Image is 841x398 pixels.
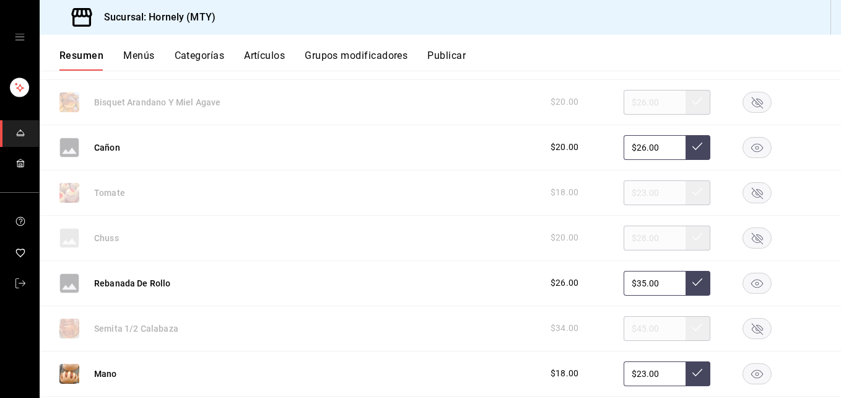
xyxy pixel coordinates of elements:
[94,368,117,380] button: Mano
[94,277,171,290] button: Rebanada De Rollo
[15,32,25,42] button: open drawer
[123,50,154,71] button: Menús
[551,141,578,154] span: $20.00
[94,141,120,154] button: Cañon
[175,50,225,71] button: Categorías
[59,50,841,71] div: navigation tabs
[427,50,466,71] button: Publicar
[624,135,686,160] input: Sin ajuste
[244,50,285,71] button: Artículos
[624,271,686,296] input: Sin ajuste
[59,50,103,71] button: Resumen
[94,10,216,25] h3: Sucursal: Hornely (MTY)
[305,50,407,71] button: Grupos modificadores
[59,364,79,384] img: Preview
[624,361,686,386] input: Sin ajuste
[551,367,578,380] span: $18.00
[551,276,578,290] span: $26.00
